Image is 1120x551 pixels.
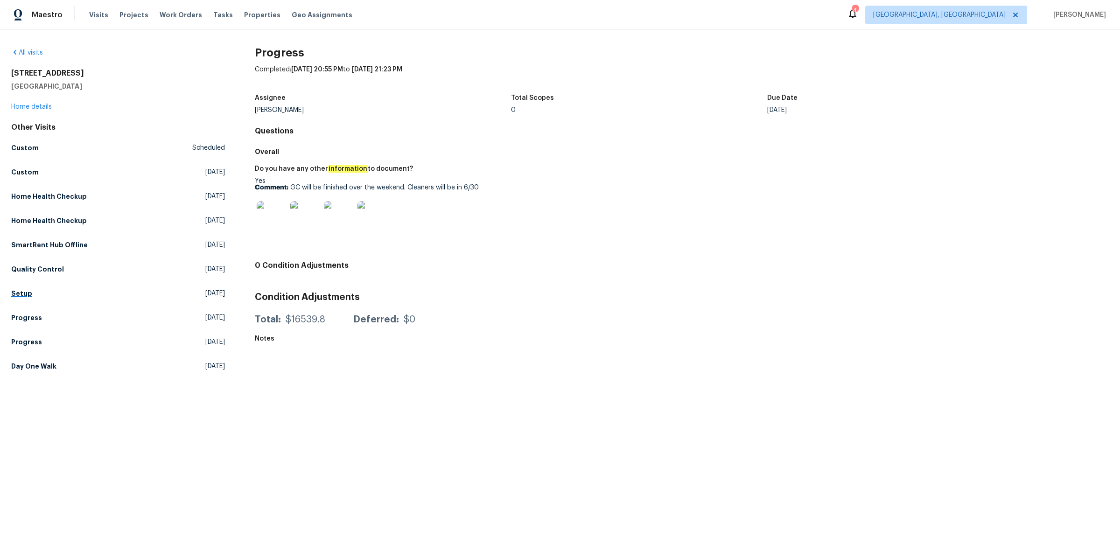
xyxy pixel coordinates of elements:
a: Home Health Checkup[DATE] [11,212,225,229]
a: Progress[DATE] [11,309,225,326]
div: Completed: to [255,65,1109,89]
h5: Custom [11,167,39,177]
span: [DATE] [205,240,225,250]
p: GC will be finished over the weekend. Cleaners will be in 6/30 [255,184,674,191]
span: Maestro [32,10,63,20]
h5: Home Health Checkup [11,216,87,225]
span: [DATE] [205,167,225,177]
a: All visits [11,49,43,56]
span: Scheduled [192,143,225,153]
h5: Quality Control [11,265,64,274]
h4: Questions [255,126,1109,136]
div: [DATE] [767,107,1023,113]
h4: 0 Condition Adjustments [255,261,1109,270]
h5: Day One Walk [11,362,56,371]
a: Home details [11,104,52,110]
h3: Condition Adjustments [255,293,1109,302]
span: [PERSON_NAME] [1050,10,1106,20]
h5: Total Scopes [511,95,554,101]
span: [DATE] [205,337,225,347]
h5: Progress [11,313,42,322]
div: Total: [255,315,281,324]
span: [DATE] [205,265,225,274]
a: Home Health Checkup[DATE] [11,188,225,205]
span: [DATE] 21:23 PM [352,66,402,73]
h5: Progress [11,337,42,347]
span: Work Orders [160,10,202,20]
a: Setup[DATE] [11,285,225,302]
span: Visits [89,10,108,20]
a: Custom[DATE] [11,164,225,181]
h5: Custom [11,143,39,153]
div: Other Visits [11,123,225,132]
h5: [GEOGRAPHIC_DATA] [11,82,225,91]
h5: Setup [11,289,32,298]
div: $0 [404,315,415,324]
div: [PERSON_NAME] [255,107,511,113]
a: Quality Control[DATE] [11,261,225,278]
h5: Home Health Checkup [11,192,87,201]
h5: Assignee [255,95,286,101]
h5: Overall [255,147,1109,156]
a: Day One Walk[DATE] [11,358,225,375]
span: Tasks [213,12,233,18]
div: $16539.8 [286,315,325,324]
div: Deferred: [353,315,399,324]
div: 4 [852,6,858,15]
span: Geo Assignments [292,10,352,20]
span: [DATE] [205,313,225,322]
h5: Do you have any other to document? [255,166,413,172]
h2: Progress [255,48,1109,57]
span: Properties [244,10,280,20]
h5: Notes [255,335,274,342]
span: [DATE] 20:55 PM [291,66,343,73]
span: [GEOGRAPHIC_DATA], [GEOGRAPHIC_DATA] [873,10,1006,20]
span: [DATE] [205,216,225,225]
b: Comment: [255,184,288,191]
h2: [STREET_ADDRESS] [11,69,225,78]
span: Projects [119,10,148,20]
span: [DATE] [205,192,225,201]
em: information [328,165,368,173]
div: Yes [255,178,674,237]
h5: SmartRent Hub Offline [11,240,88,250]
span: [DATE] [205,362,225,371]
a: CustomScheduled [11,139,225,156]
div: 0 [511,107,767,113]
a: Progress[DATE] [11,334,225,350]
span: [DATE] [205,289,225,298]
a: SmartRent Hub Offline[DATE] [11,237,225,253]
h5: Due Date [767,95,798,101]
